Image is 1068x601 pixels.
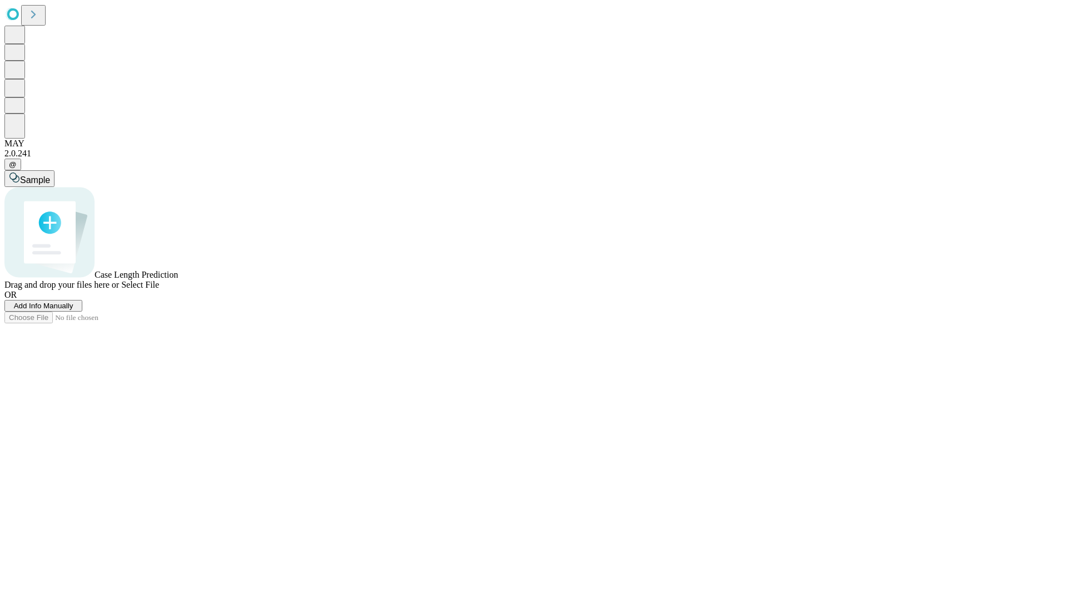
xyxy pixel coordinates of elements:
span: @ [9,160,17,169]
span: OR [4,290,17,299]
span: Sample [20,175,50,185]
div: 2.0.241 [4,149,1064,159]
span: Case Length Prediction [95,270,178,279]
span: Select File [121,280,159,289]
span: Add Info Manually [14,302,73,310]
button: Add Info Manually [4,300,82,312]
button: @ [4,159,21,170]
div: MAY [4,139,1064,149]
span: Drag and drop your files here or [4,280,119,289]
button: Sample [4,170,55,187]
